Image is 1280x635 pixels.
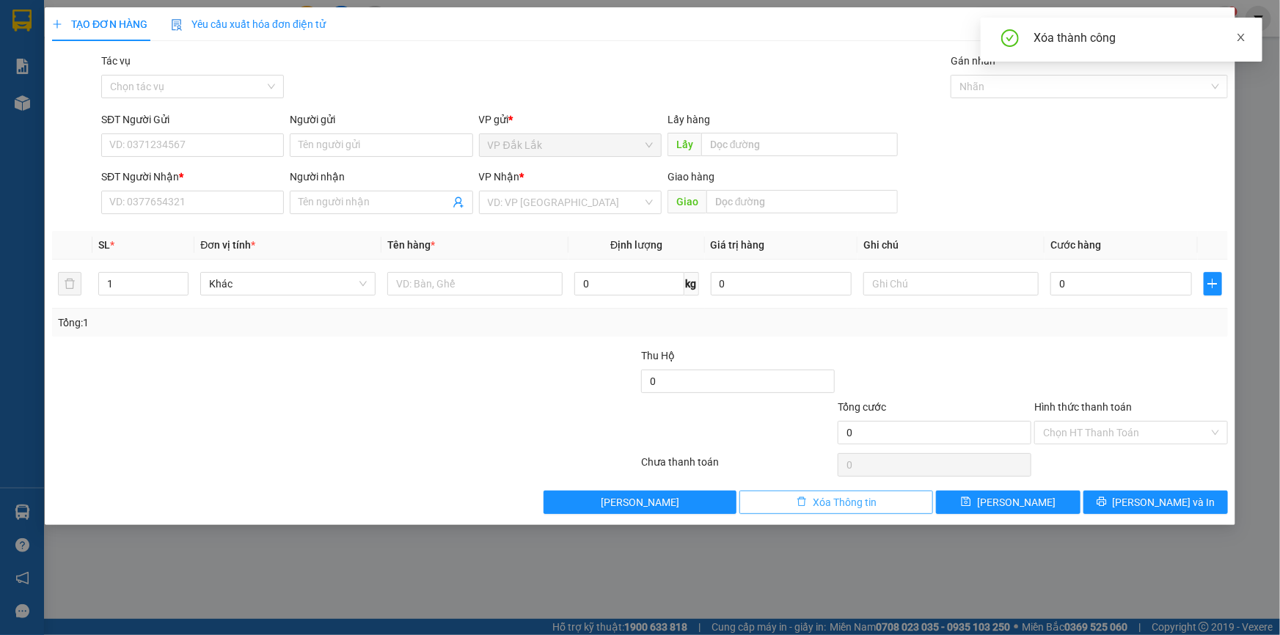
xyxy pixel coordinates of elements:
span: Yêu cầu xuất hóa đơn điện tử [171,18,326,30]
span: TẠO ĐƠN HÀNG [52,18,147,30]
div: SĐT Người Nhận [101,169,284,185]
input: VD: Bàn, Ghế [387,272,563,296]
div: Chưa thanh toán [640,454,837,480]
div: Người nhận [290,169,472,185]
span: kg [684,272,699,296]
input: Dọc đường [701,133,898,156]
span: Tổng cước [838,401,886,413]
button: save[PERSON_NAME] [936,491,1080,514]
button: printer[PERSON_NAME] và In [1083,491,1228,514]
span: Khác [209,273,367,295]
div: VP gửi [479,111,662,128]
span: VP Nhận [479,171,520,183]
div: Tổng: 1 [58,315,494,331]
span: delete [797,496,807,508]
label: Tác vụ [101,55,131,67]
div: Xóa thành công [1034,29,1245,47]
span: user-add [453,197,464,208]
div: SĐT Người Gửi [101,111,284,128]
input: Ghi Chú [863,272,1039,296]
span: Giao hàng [668,171,714,183]
input: Dọc đường [706,190,898,213]
span: [PERSON_NAME] [977,494,1056,510]
span: Lấy [668,133,701,156]
button: plus [1204,272,1222,296]
span: plus [1204,278,1221,290]
th: Ghi chú [857,231,1045,260]
button: deleteXóa Thông tin [739,491,933,514]
div: Người gửi [290,111,472,128]
label: Gán nhãn [951,55,995,67]
span: Cước hàng [1050,239,1101,251]
span: Xóa Thông tin [813,494,877,510]
button: [PERSON_NAME] [544,491,737,514]
span: save [961,496,971,508]
button: delete [58,272,81,296]
img: icon [171,19,183,31]
input: 0 [711,272,852,296]
span: printer [1097,496,1107,508]
span: Tên hàng [387,239,435,251]
span: Giao [668,190,706,213]
span: check-circle [1001,29,1019,50]
span: close [1236,32,1246,43]
span: Giá trị hàng [711,239,765,251]
span: VP Đắk Lắk [488,134,653,156]
button: Close [1194,7,1235,48]
span: plus [52,19,62,29]
span: SL [98,239,110,251]
span: [PERSON_NAME] và In [1113,494,1215,510]
span: Lấy hàng [668,114,710,125]
label: Hình thức thanh toán [1034,401,1132,413]
span: [PERSON_NAME] [601,494,679,510]
span: Đơn vị tính [200,239,255,251]
span: Định lượng [610,239,662,251]
span: Thu Hộ [641,350,675,361]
